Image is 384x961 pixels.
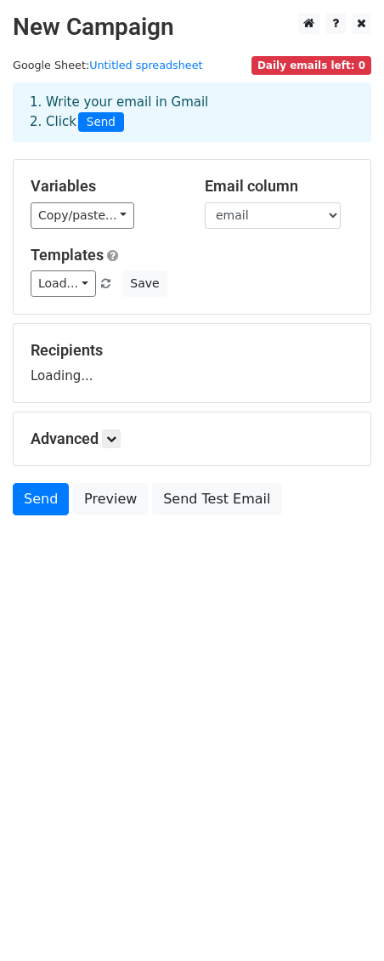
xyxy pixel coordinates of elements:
div: 1. Write your email in Gmail 2. Click [17,93,367,132]
h5: Variables [31,177,179,196]
button: Save [122,270,167,297]
h5: Email column [205,177,353,196]
h2: New Campaign [13,13,371,42]
a: Templates [31,246,104,264]
a: Untitled spreadsheet [89,59,202,71]
a: Preview [73,483,148,515]
h5: Recipients [31,341,353,360]
iframe: Chat Widget [299,879,384,961]
a: Copy/paste... [31,202,134,229]
span: Send [78,112,124,133]
div: Loading... [31,341,353,385]
a: Send [13,483,69,515]
a: Load... [31,270,96,297]
span: Daily emails left: 0 [251,56,371,75]
small: Google Sheet: [13,59,203,71]
a: Send Test Email [152,483,281,515]
h5: Advanced [31,429,353,448]
a: Daily emails left: 0 [251,59,371,71]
